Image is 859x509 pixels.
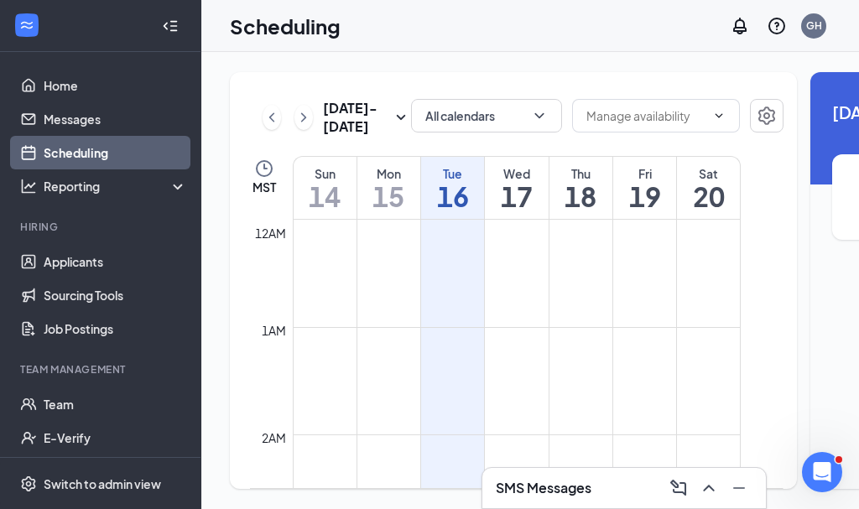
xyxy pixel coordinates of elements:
svg: ChevronRight [295,107,312,127]
a: Home [44,69,187,102]
div: 12am [252,224,289,242]
span: MST [252,179,276,195]
div: Fri [613,165,676,182]
button: Settings [750,99,784,132]
svg: ChevronDown [531,107,548,124]
svg: Collapse [162,18,179,34]
div: Team Management [20,362,184,377]
svg: WorkstreamLogo [18,17,35,34]
svg: Settings [757,106,777,126]
div: Wed [485,165,548,182]
div: Tue [421,165,484,182]
a: Job Postings [44,312,187,345]
div: Sun [294,165,357,182]
div: Sat [677,165,740,182]
a: September 17, 2025 [485,157,548,219]
div: 2am [258,428,289,447]
h3: SMS Messages [496,479,591,497]
h1: 20 [677,182,740,210]
svg: SmallChevronDown [391,107,411,127]
svg: ChevronUp [699,478,719,498]
button: ChevronLeft [263,105,281,130]
svg: ChevronLeft [263,107,280,127]
div: Mon [357,165,420,182]
h1: 19 [613,182,676,210]
svg: Clock [254,158,274,179]
button: ChevronRight [294,105,313,130]
h1: 15 [357,182,420,210]
a: September 14, 2025 [294,157,357,219]
div: 1am [258,321,289,340]
a: Sourcing Tools [44,278,187,312]
svg: Settings [20,475,37,492]
h3: [DATE] - [DATE] [323,99,391,136]
h1: 17 [485,182,548,210]
input: Manage availability [586,106,705,125]
h1: Scheduling [230,12,341,40]
svg: Analysis [20,178,37,195]
svg: ChevronDown [712,109,726,122]
a: Messages [44,102,187,136]
a: September 20, 2025 [677,157,740,219]
div: Hiring [20,220,184,234]
a: Settings [750,99,784,136]
h1: 18 [549,182,612,210]
a: Team [44,387,187,421]
iframe: Intercom live chat [802,452,842,492]
svg: Notifications [730,16,750,36]
a: September 19, 2025 [613,157,676,219]
a: September 18, 2025 [549,157,612,219]
a: Applicants [44,245,187,278]
a: September 16, 2025 [421,157,484,219]
a: Scheduling [44,136,187,169]
h1: 14 [294,182,357,210]
svg: Minimize [729,478,749,498]
h1: 16 [421,182,484,210]
div: GH [806,18,822,33]
div: Switch to admin view [44,475,161,492]
div: Reporting [44,178,188,195]
button: All calendarsChevronDown [411,99,562,132]
svg: ComposeMessage [669,478,689,498]
button: ChevronUp [695,475,722,501]
a: September 15, 2025 [357,157,420,219]
button: ComposeMessage [665,475,692,501]
a: E-Verify [44,421,187,454]
div: Thu [549,165,612,182]
button: Minimize [726,475,752,501]
a: Documents [44,454,187,488]
svg: QuestionInfo [767,16,787,36]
